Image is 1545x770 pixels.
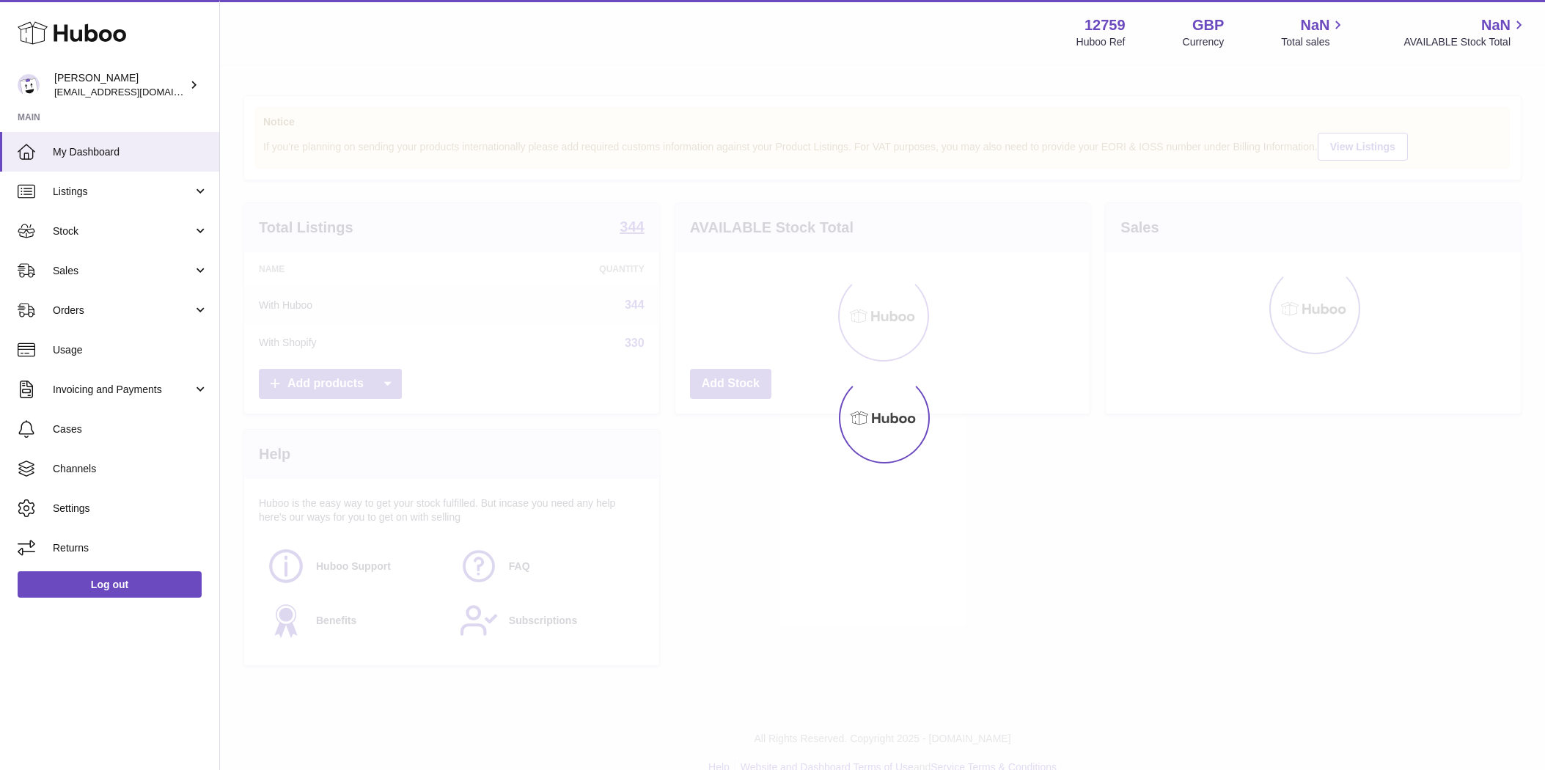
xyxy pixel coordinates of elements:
div: Currency [1183,35,1225,49]
span: Listings [53,185,193,199]
span: My Dashboard [53,145,208,159]
span: Settings [53,502,208,516]
span: AVAILABLE Stock Total [1403,35,1527,49]
span: Channels [53,462,208,476]
a: NaN Total sales [1281,15,1346,49]
span: Cases [53,422,208,436]
a: Log out [18,571,202,598]
div: Huboo Ref [1076,35,1126,49]
span: NaN [1300,15,1329,35]
span: Total sales [1281,35,1346,49]
div: [PERSON_NAME] [54,71,186,99]
span: [EMAIL_ADDRESS][DOMAIN_NAME] [54,86,216,98]
span: Stock [53,224,193,238]
span: Sales [53,264,193,278]
span: Usage [53,343,208,357]
span: Orders [53,304,193,318]
strong: GBP [1192,15,1224,35]
span: Returns [53,541,208,555]
span: Invoicing and Payments [53,383,193,397]
strong: 12759 [1085,15,1126,35]
img: sofiapanwar@unndr.com [18,74,40,96]
a: NaN AVAILABLE Stock Total [1403,15,1527,49]
span: NaN [1481,15,1511,35]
